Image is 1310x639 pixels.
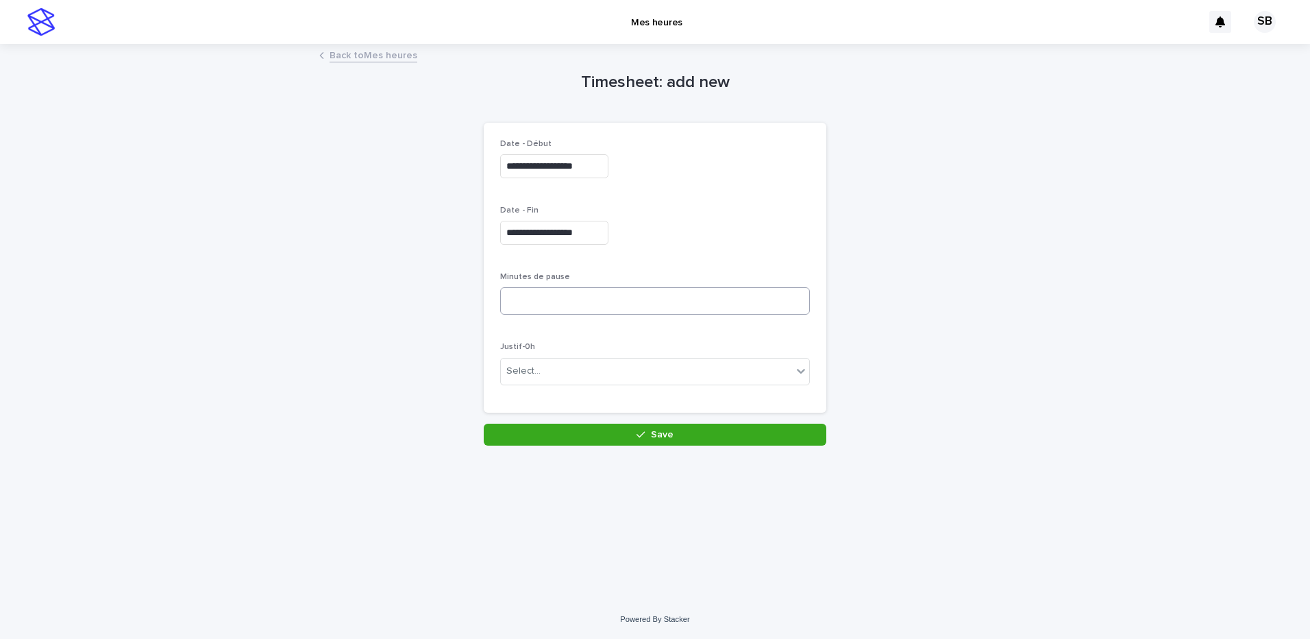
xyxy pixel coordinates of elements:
[620,615,689,623] a: Powered By Stacker
[484,424,826,446] button: Save
[500,140,552,148] span: Date - Début
[1254,11,1276,33] div: SB
[484,73,826,93] h1: Timesheet: add new
[651,430,673,439] span: Save
[500,206,539,215] span: Date - Fin
[330,47,417,62] a: Back toMes heures
[500,343,535,351] span: Justif-0h
[500,273,570,281] span: Minutes de pause
[27,8,55,36] img: stacker-logo-s-only.png
[506,364,541,378] div: Select...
